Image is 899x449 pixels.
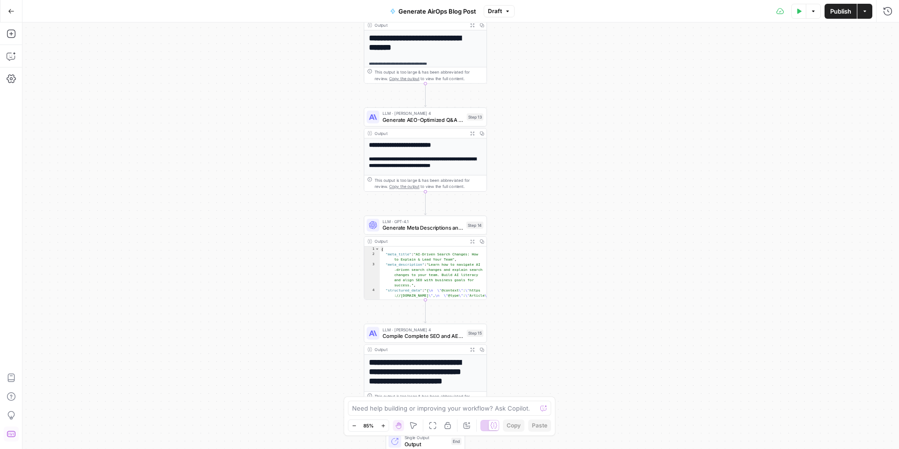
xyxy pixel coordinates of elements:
div: This output is too large & has been abbreviated for review. to view the full content. [375,69,483,82]
div: LLM · [PERSON_NAME] 4Compile Complete SEO and AEO Optimized Blog PostStep 15Output**** **** **** ... [364,324,487,408]
span: 85% [363,422,374,429]
g: Edge from step_16 to step_13 [424,83,427,106]
div: This output is too large & has been abbreviated for review. to view the full content. [375,393,483,406]
span: Publish [830,7,851,16]
div: 2 [364,252,380,262]
div: End [451,438,462,445]
span: LLM · [PERSON_NAME] 4 [383,327,464,333]
span: Paste [532,421,547,430]
div: 1 [364,247,380,252]
div: Step 14 [466,222,483,229]
span: Single Output [405,434,448,441]
button: Publish [825,4,857,19]
span: Generate AEO-Optimized Q&A Section [383,116,464,124]
div: Output [375,238,465,245]
g: Edge from step_13 to step_14 [424,192,427,215]
div: Output [375,346,465,353]
div: Output [375,130,465,137]
span: Copy [507,421,521,430]
g: Edge from step_14 to step_15 [424,300,427,323]
div: 4 [364,288,380,386]
span: Copy the output [389,184,419,189]
div: Output [375,22,465,29]
button: Copy [503,419,524,432]
span: Output [405,440,448,448]
span: LLM · [PERSON_NAME] 4 [383,110,464,117]
div: 3 [364,262,380,288]
span: Toggle code folding, rows 1 through 5 [375,247,379,252]
span: Compile Complete SEO and AEO Optimized Blog Post [383,332,464,340]
div: Step 13 [467,113,484,120]
div: This output is too large & has been abbreviated for review. to view the full content. [375,177,483,190]
button: Generate AirOps Blog Post [384,4,482,19]
span: Copy the output [389,76,419,81]
button: Paste [528,419,551,432]
div: LLM · GPT-4.1Generate Meta Descriptions and Structured DataStep 14Output{ "meta_title":"AI-Driven... [364,216,487,300]
div: Step 15 [467,329,484,337]
button: Draft [484,5,515,17]
span: Generate Meta Descriptions and Structured Data [383,224,463,232]
span: LLM · GPT-4.1 [383,218,463,225]
span: Generate AirOps Blog Post [398,7,476,16]
span: Draft [488,7,502,15]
